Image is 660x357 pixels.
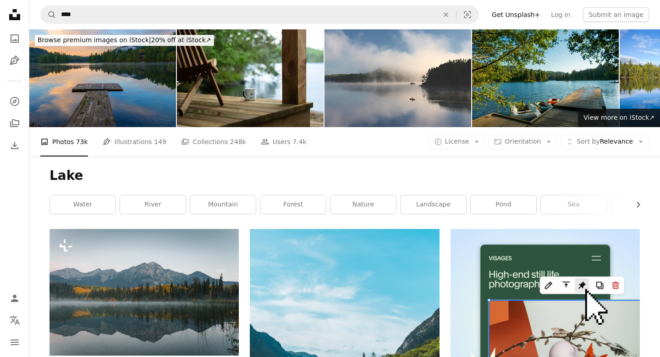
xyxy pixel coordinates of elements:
[577,138,599,145] span: Sort by
[292,137,306,147] span: 7.4k
[190,195,256,214] a: mountain
[486,7,545,22] a: Get Unsplash+
[445,138,469,145] span: License
[49,288,239,296] a: a lake surrounded by trees with mountains in the background
[5,51,24,70] a: Illustrations
[29,29,176,127] img: Garden Bay Lake Sunshine Coast of BC
[630,195,640,214] button: scroll list to the right
[261,127,307,156] a: Users 7.4k
[429,134,485,149] button: License
[578,109,660,127] a: View more on iStock↗
[561,134,649,149] button: Sort byRelevance
[49,229,239,356] img: a lake surrounded by trees with mountains in the background
[541,195,606,214] a: sea
[5,289,24,307] a: Log in / Sign up
[471,195,536,214] a: pond
[401,195,466,214] a: landscape
[5,136,24,155] a: Download History
[40,6,479,24] form: Find visuals sitewide
[324,29,471,127] img: Misty Morning Lake Canoe
[583,7,649,22] button: Submit an image
[5,333,24,351] button: Menu
[489,134,557,149] button: Orientation
[49,167,640,184] h1: Lake
[5,92,24,111] a: Explore
[230,137,246,147] span: 248k
[577,137,633,146] span: Relevance
[5,29,24,48] a: Photos
[5,311,24,329] button: Language
[177,29,324,127] img: Tranquil Moments at the Cottage
[181,127,246,156] a: Collections 248k
[154,137,166,147] span: 149
[472,29,619,127] img: View down pier to lake
[260,195,326,214] a: forest
[583,114,654,121] span: View more on iStock ↗
[120,195,186,214] a: river
[38,36,151,44] span: Browse premium images on iStock |
[456,6,478,23] button: Visual search
[38,36,211,44] span: 20% off at iStock ↗
[545,7,576,22] a: Log in
[5,114,24,133] a: Collections
[29,29,220,51] a: Browse premium images on iStock|20% off at iStock↗
[103,127,166,156] a: Illustrations 149
[50,195,115,214] a: water
[505,138,541,145] span: Orientation
[436,6,456,23] button: Clear
[330,195,396,214] a: nature
[41,6,56,23] button: Search Unsplash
